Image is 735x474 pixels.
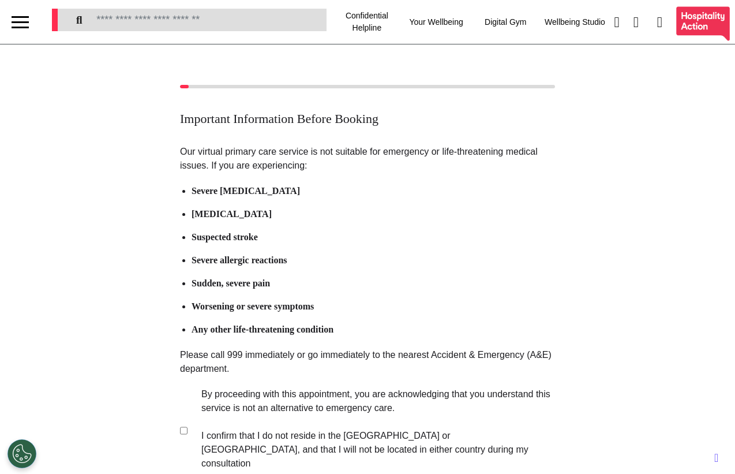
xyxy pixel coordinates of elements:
[180,111,555,126] h2: Important Information Before Booking
[192,186,300,196] b: Severe [MEDICAL_DATA]
[192,278,270,288] b: Sudden, severe pain
[471,6,540,38] div: Digital Gym
[192,301,314,311] b: Worsening or severe symptoms
[332,6,402,38] div: Confidential Helpline
[180,145,555,173] p: Our virtual primary care service is not suitable for emergency or life-threatening medical issues...
[540,6,609,38] div: Wellbeing Studio
[192,255,287,265] b: Severe allergic reactions
[190,387,551,471] label: By proceeding with this appointment, you are acknowledging that you understand this service is no...
[192,232,258,242] b: Suspected stroke
[192,209,272,219] b: [MEDICAL_DATA]
[180,348,555,376] p: Please call 999 immediately or go immediately to the nearest Accident & Emergency (A&E) department.
[7,439,36,468] button: Open Preferences
[192,324,333,334] b: Any other life-threatening condition
[402,6,471,38] div: Your Wellbeing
